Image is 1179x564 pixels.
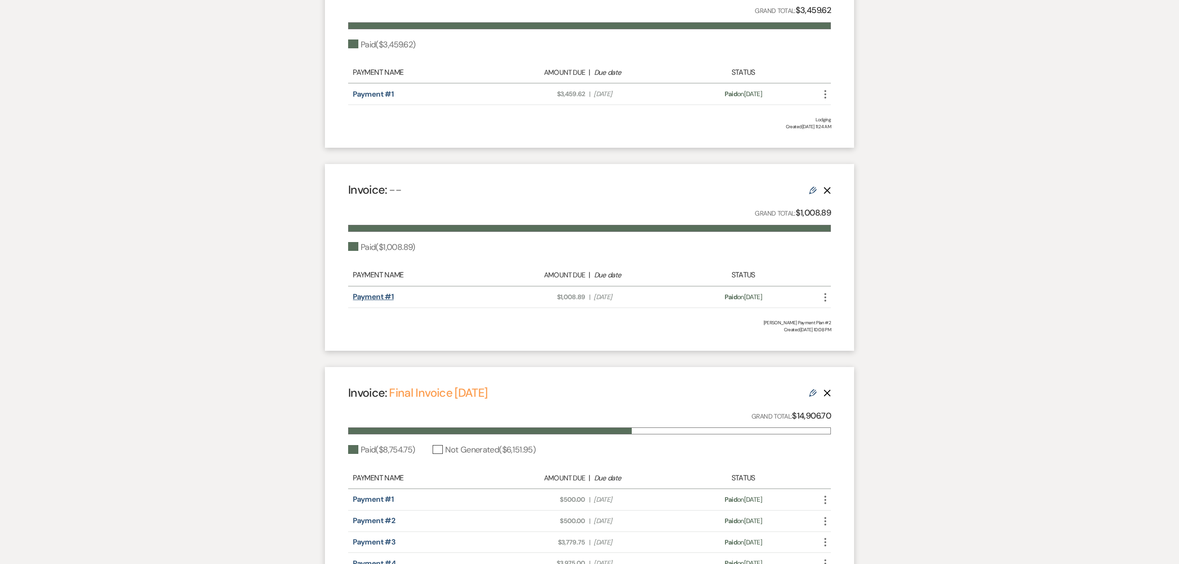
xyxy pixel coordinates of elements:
span: $500.00 [500,516,585,526]
div: Payment Name [353,472,495,484]
a: Payment #3 [353,537,395,547]
div: on [DATE] [684,495,803,505]
strong: $1,008.89 [796,207,831,218]
h4: Invoice: [348,182,402,198]
a: Final Invoice [DATE] [389,385,487,400]
span: [DATE] [594,516,679,526]
span: Created: [DATE] 10:08 PM [348,326,831,333]
p: Grand Total: [751,409,831,423]
div: Amount Due [499,270,585,281]
span: $3,779.75 [500,538,585,547]
div: Payment Name [353,269,495,281]
div: Paid ( $1,008.89 ) [348,241,415,254]
div: Due date [594,270,680,281]
a: Payment #2 [353,516,395,525]
div: | [495,269,684,281]
a: Payment #1 [353,89,394,99]
div: Payment Name [353,67,495,78]
strong: $14,906.70 [792,410,831,421]
h4: Invoice: [348,385,487,401]
div: Paid ( $8,754.75 ) [348,444,415,456]
span: | [589,292,590,302]
div: on [DATE] [684,516,803,526]
span: [DATE] [594,89,679,99]
div: Status [684,269,803,281]
div: Status [684,67,803,78]
div: Paid ( $3,459.62 ) [348,39,415,51]
span: Paid [725,517,737,525]
div: on [DATE] [684,538,803,547]
div: Status [684,472,803,484]
span: | [589,89,590,99]
a: Payment #1 [353,292,394,302]
div: on [DATE] [684,89,803,99]
p: Grand Total: [755,4,831,17]
div: Amount Due [499,67,585,78]
div: Due date [594,473,680,484]
span: -- [389,182,402,197]
div: Amount Due [499,473,585,484]
span: | [589,538,590,547]
span: Paid [725,495,737,504]
span: Created: [DATE] 11:24 AM [348,123,831,130]
p: Grand Total: [755,206,831,220]
span: | [589,495,590,505]
div: Not Generated ( $6,151.95 ) [433,444,536,456]
div: on [DATE] [684,292,803,302]
span: [DATE] [594,495,679,505]
div: [PERSON_NAME] Payment Plan #2 [348,319,831,326]
div: Due date [594,67,680,78]
div: | [495,67,684,78]
span: $500.00 [500,495,585,505]
div: Lodging [348,116,831,123]
div: | [495,472,684,484]
span: $3,459.62 [500,89,585,99]
span: Paid [725,90,737,98]
span: $1,008.89 [500,292,585,302]
span: [DATE] [594,292,679,302]
strong: $3,459.62 [796,5,831,16]
span: Paid [725,293,737,301]
span: Paid [725,538,737,546]
a: Payment #1 [353,494,394,504]
span: [DATE] [594,538,679,547]
span: | [589,516,590,526]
